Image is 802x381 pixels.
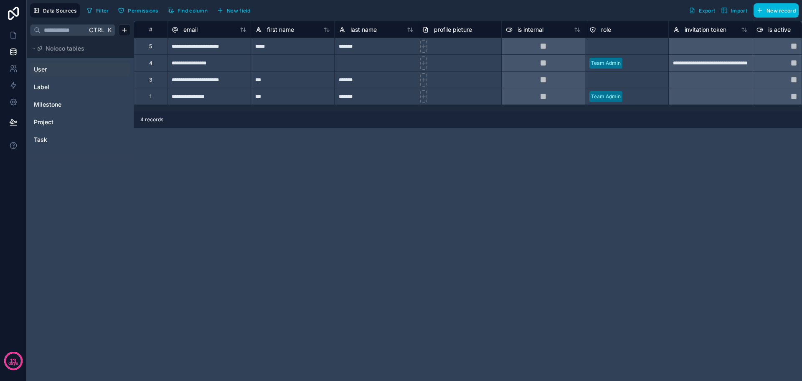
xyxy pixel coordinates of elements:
[30,80,130,94] div: Label
[754,3,799,18] button: New record
[214,4,254,17] button: New field
[34,83,102,91] a: Label
[34,118,102,126] a: Project
[34,118,53,126] span: Project
[750,3,799,18] a: New record
[30,3,80,18] button: Data Sources
[115,4,161,17] button: Permissions
[30,115,130,129] div: Project
[30,98,130,111] div: Milestone
[96,8,109,14] span: Filter
[30,133,130,146] div: Task
[107,27,112,33] span: K
[34,65,102,74] a: User
[34,100,61,109] span: Milestone
[140,116,163,123] span: 4 records
[149,43,152,50] div: 5
[178,8,208,14] span: Find column
[165,4,211,17] button: Find column
[434,26,472,34] span: profile picture
[718,3,750,18] button: Import
[8,360,18,367] p: days
[30,63,130,76] div: User
[685,26,726,34] span: invitation token
[150,93,152,100] div: 1
[591,93,621,100] div: Team Admin
[83,4,112,17] button: Filter
[34,136,47,144] span: Task
[149,77,152,83] div: 3
[46,44,84,53] span: Noloco tables
[686,3,718,18] button: Export
[34,136,102,144] a: Task
[34,100,102,109] a: Milestone
[30,43,125,54] button: Noloco tables
[267,26,294,34] span: first name
[10,357,16,365] p: 13
[34,65,47,74] span: User
[731,8,747,14] span: Import
[34,83,49,91] span: Label
[518,26,543,34] span: is internal
[115,4,164,17] a: Permissions
[43,8,77,14] span: Data Sources
[183,26,198,34] span: email
[766,8,796,14] span: New record
[88,25,105,35] span: Ctrl
[128,8,158,14] span: Permissions
[149,60,152,66] div: 4
[768,26,791,34] span: is active
[601,26,611,34] span: role
[350,26,377,34] span: last name
[227,8,251,14] span: New field
[591,59,621,67] div: Team Admin
[140,26,161,33] div: #
[699,8,715,14] span: Export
